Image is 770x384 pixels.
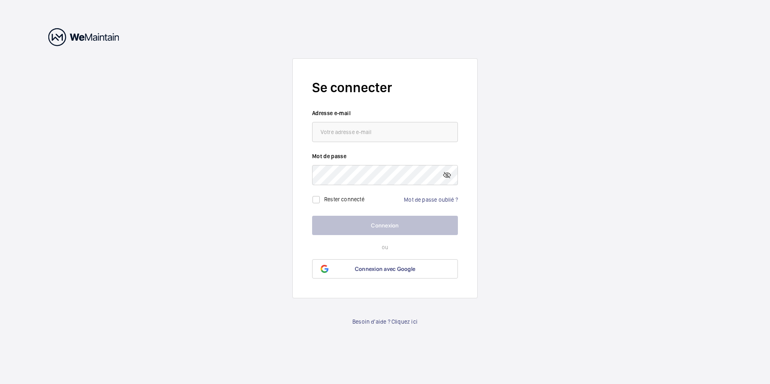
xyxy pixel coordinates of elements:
[352,318,418,326] a: Besoin d'aide ? Cliquez ici
[324,196,364,202] label: Rester connecté
[312,109,458,117] label: Adresse e-mail
[355,266,415,272] span: Connexion avec Google
[312,152,458,160] label: Mot de passe
[312,243,458,251] p: ou
[312,122,458,142] input: Votre adresse e-mail
[312,78,458,97] h2: Se connecter
[404,196,458,203] a: Mot de passe oublié ?
[312,216,458,235] button: Connexion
